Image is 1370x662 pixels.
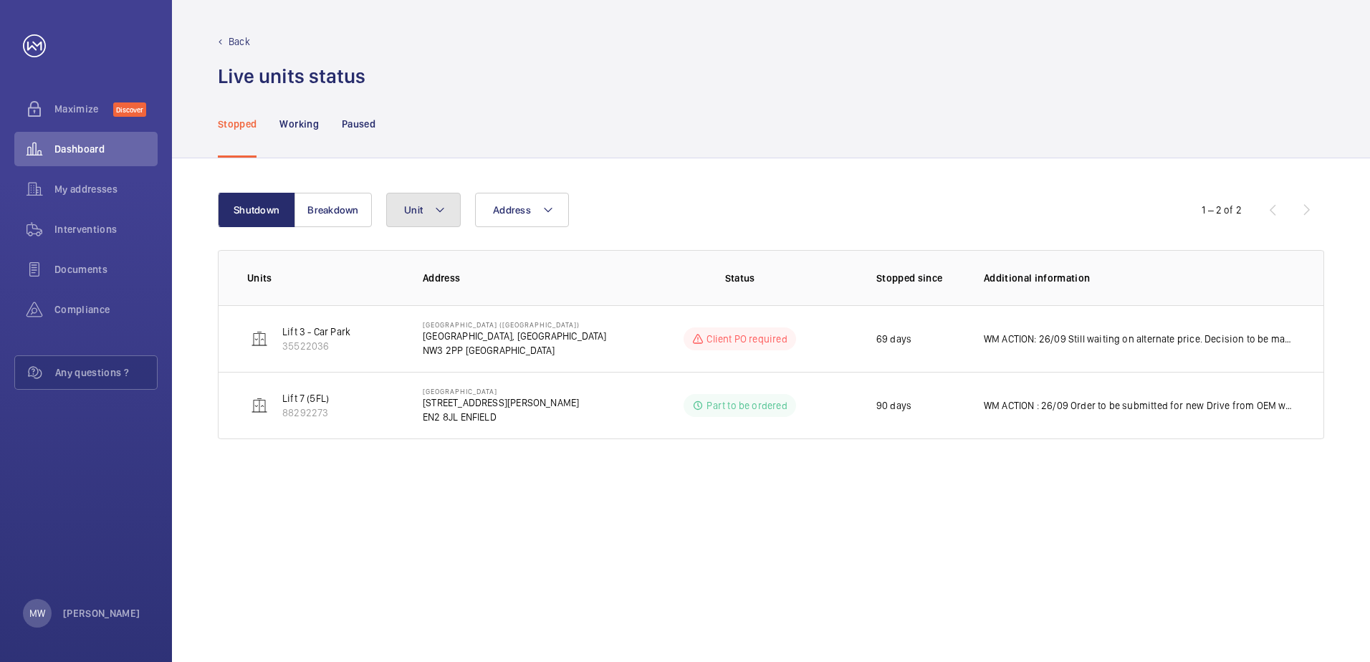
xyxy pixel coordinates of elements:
[706,398,787,413] p: Part to be ordered
[423,410,579,424] p: EN2 8JL ENFIELD
[282,339,350,353] p: 35522036
[113,102,146,117] span: Discover
[984,398,1295,413] p: WM ACTION : 26/09 Order to be submitted for new Drive from OEM while waiting for formal PO 23/09 ...
[54,142,158,156] span: Dashboard
[342,117,375,131] p: Paused
[706,332,787,346] p: Client PO required
[282,406,329,420] p: 88292273
[54,262,158,277] span: Documents
[876,398,911,413] p: 90 days
[54,102,113,116] span: Maximize
[386,193,461,227] button: Unit
[54,222,158,236] span: Interventions
[218,193,295,227] button: Shutdown
[218,63,365,90] h1: Live units status
[54,302,158,317] span: Compliance
[247,271,400,285] p: Units
[876,332,911,346] p: 69 days
[423,387,579,395] p: [GEOGRAPHIC_DATA]
[423,329,607,343] p: [GEOGRAPHIC_DATA], [GEOGRAPHIC_DATA]
[55,365,157,380] span: Any questions ?
[229,34,250,49] p: Back
[423,343,607,358] p: NW3 2PP [GEOGRAPHIC_DATA]
[1202,203,1242,217] div: 1 – 2 of 2
[279,117,318,131] p: Working
[251,397,268,414] img: elevator.svg
[29,606,45,620] p: MW
[493,204,531,216] span: Address
[984,271,1295,285] p: Additional information
[984,332,1295,346] p: WM ACTION: 26/09 Still waiting on alternate price. Decision to be made on Repair by 1st [DATE] Qu...
[294,193,372,227] button: Breakdown
[475,193,569,227] button: Address
[251,330,268,347] img: elevator.svg
[423,395,579,410] p: [STREET_ADDRESS][PERSON_NAME]
[63,606,140,620] p: [PERSON_NAME]
[423,271,626,285] p: Address
[636,271,843,285] p: Status
[282,325,350,339] p: Lift 3 - Car Park
[423,320,607,329] p: [GEOGRAPHIC_DATA] ([GEOGRAPHIC_DATA])
[876,271,961,285] p: Stopped since
[218,117,257,131] p: Stopped
[54,182,158,196] span: My addresses
[282,391,329,406] p: Lift 7 (5FL)
[404,204,423,216] span: Unit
